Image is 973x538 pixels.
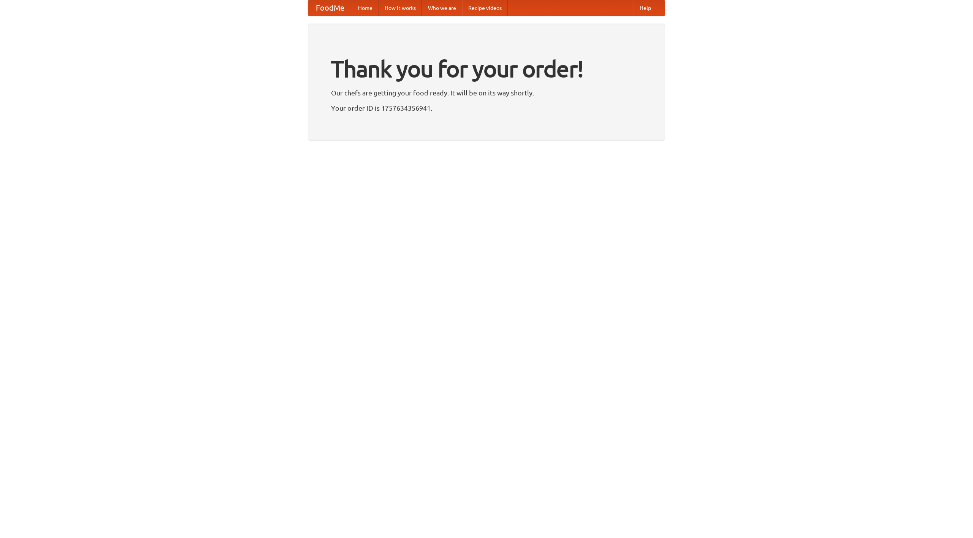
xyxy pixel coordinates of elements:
a: FoodMe [308,0,352,16]
a: Home [352,0,379,16]
a: Help [634,0,657,16]
p: Our chefs are getting your food ready. It will be on its way shortly. [331,87,642,98]
a: How it works [379,0,422,16]
p: Your order ID is 1757634356941. [331,102,642,114]
a: Recipe videos [462,0,508,16]
h1: Thank you for your order! [331,51,642,87]
a: Who we are [422,0,462,16]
